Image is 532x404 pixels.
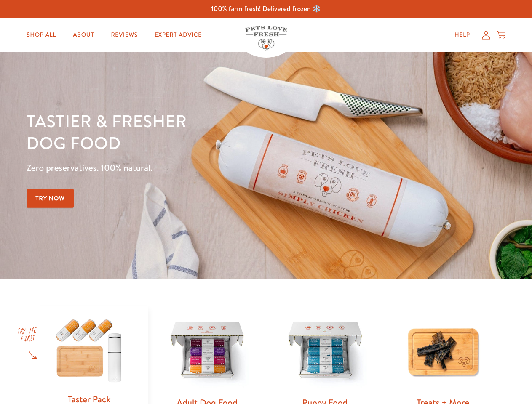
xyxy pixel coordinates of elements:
a: About [66,27,101,43]
a: Help [448,27,477,43]
h1: Tastier & fresher dog food [27,110,346,154]
a: Try Now [27,189,74,208]
a: Expert Advice [148,27,209,43]
a: Shop All [20,27,63,43]
img: Pets Love Fresh [245,26,287,51]
p: Zero preservatives. 100% natural. [27,160,346,175]
a: Reviews [104,27,144,43]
